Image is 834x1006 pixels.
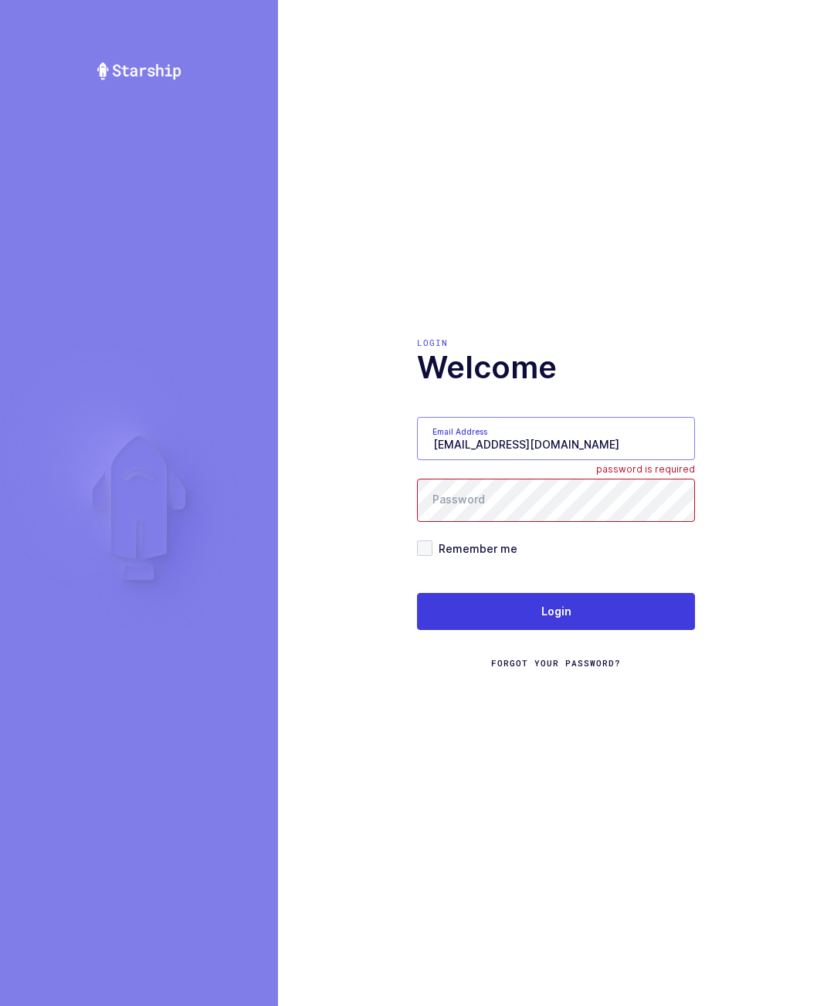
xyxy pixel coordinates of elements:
input: Password [417,479,695,522]
h1: Welcome [417,349,695,386]
img: Starship [96,62,182,80]
a: Forgot Your Password? [491,657,621,669]
input: Email Address [417,417,695,460]
div: Login [417,337,695,349]
div: password is required [596,463,695,479]
span: Login [541,604,571,619]
button: Login [417,593,695,630]
span: Remember me [432,541,517,556]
